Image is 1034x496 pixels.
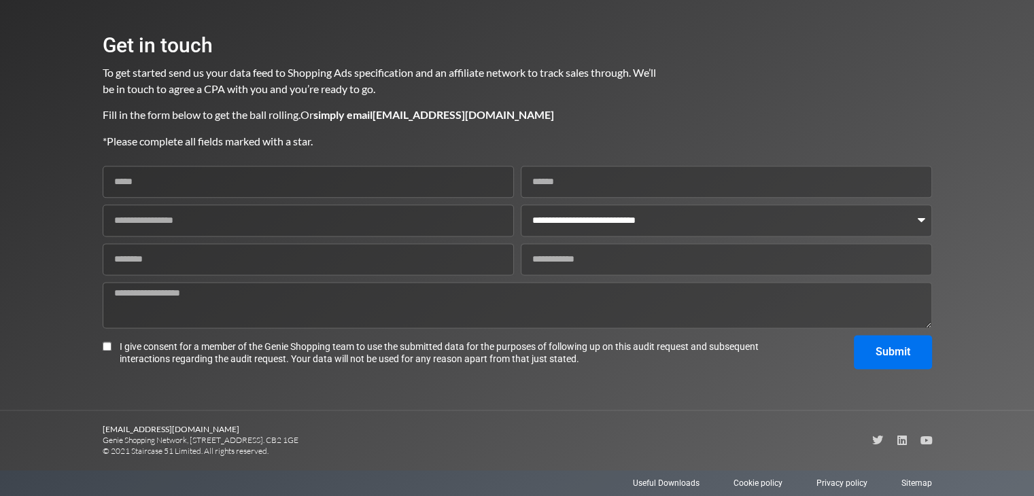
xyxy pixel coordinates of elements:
[103,424,239,434] b: [EMAIL_ADDRESS][DOMAIN_NAME]
[854,335,932,369] button: Submit
[103,424,517,457] p: Genie Shopping Network, [STREET_ADDRESS]. CB2 1GE © 2021 Staircase 51 Limited. All rights reserved.
[120,340,765,365] span: I give consent for a member of the Genie Shopping team to use the submitted data for the purposes...
[300,108,554,121] span: Or
[103,35,657,56] h2: Get in touch
[103,133,657,149] p: *Please complete all fields marked with a star.
[313,108,554,121] b: simply email [EMAIL_ADDRESS][DOMAIN_NAME]
[103,66,658,95] span: To get started send us your data feed to Shopping Ads specification and an affiliate network to t...
[734,477,782,489] a: Cookie policy
[901,477,932,489] a: Sitemap
[633,477,700,489] a: Useful Downloads
[876,347,910,357] span: Submit
[103,108,300,121] span: Fill in the form below to get the ball rolling.
[816,477,867,489] a: Privacy policy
